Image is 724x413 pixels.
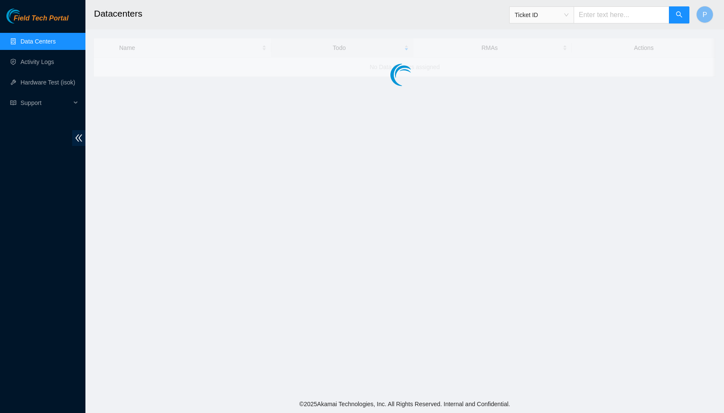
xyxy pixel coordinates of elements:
a: Akamai TechnologiesField Tech Portal [6,15,68,26]
a: Data Centers [21,38,56,45]
a: Activity Logs [21,58,54,65]
a: Hardware Test (isok) [21,79,75,86]
span: Support [21,94,71,111]
footer: © 2025 Akamai Technologies, Inc. All Rights Reserved. Internal and Confidential. [85,395,724,413]
span: P [703,9,707,20]
button: search [669,6,689,23]
img: Akamai Technologies [6,9,43,23]
span: double-left [72,130,85,146]
span: search [676,11,683,19]
span: Field Tech Portal [14,15,68,23]
span: Ticket ID [515,9,569,21]
input: Enter text here... [574,6,669,23]
button: P [696,6,713,23]
span: read [10,100,16,106]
